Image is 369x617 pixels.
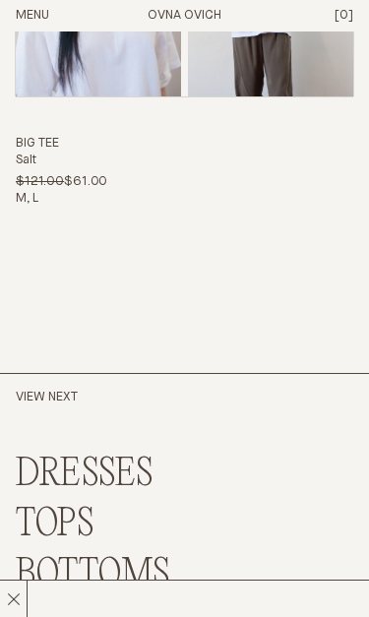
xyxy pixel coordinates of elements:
span: L [32,192,38,205]
h4: Salt [16,153,353,169]
button: Open Menu [16,8,49,25]
a: Home [148,9,221,22]
span: [0] [335,9,353,22]
a: BOTTOMS [16,554,170,596]
h3: Big Tee [16,136,353,153]
span: M [16,192,32,205]
span: $121.00 [16,175,64,188]
a: DRESSES [16,454,154,496]
a: TOPS [16,504,94,546]
h2: View Next [16,390,353,406]
p: $61.00 [16,174,107,191]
